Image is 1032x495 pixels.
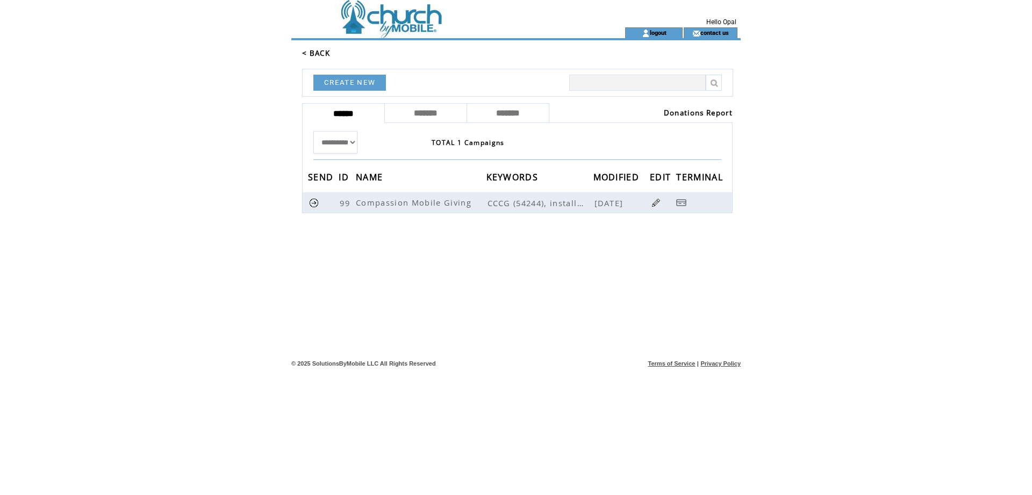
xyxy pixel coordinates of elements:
[356,173,385,180] a: NAME
[486,169,541,188] span: KEYWORDS
[692,29,700,38] img: contact_us_icon.gif
[593,169,642,188] span: MODIFIED
[302,48,330,58] a: < BACK
[291,360,436,367] span: © 2025 SolutionsByMobile LLC All Rights Reserved
[313,75,386,91] a: CREATE NEW
[650,29,666,36] a: logout
[700,360,741,367] a: Privacy Policy
[593,173,642,180] a: MODIFIED
[594,198,626,208] span: [DATE]
[648,360,696,367] a: Terms of Service
[650,169,673,188] span: EDIT
[488,198,592,208] span: CCCG (54244), installation (54244)
[676,169,726,188] span: TERMINAL
[700,29,729,36] a: contact us
[356,197,474,208] span: Compassion Mobile Giving
[642,29,650,38] img: account_icon.gif
[664,108,733,118] a: Donations Report
[697,360,699,367] span: |
[340,198,353,208] span: 99
[308,169,336,188] span: SEND
[432,138,505,147] span: TOTAL 1 Campaigns
[339,169,352,188] span: ID
[339,173,352,180] a: ID
[486,173,541,180] a: KEYWORDS
[356,169,385,188] span: NAME
[706,18,736,26] span: Hello Opal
